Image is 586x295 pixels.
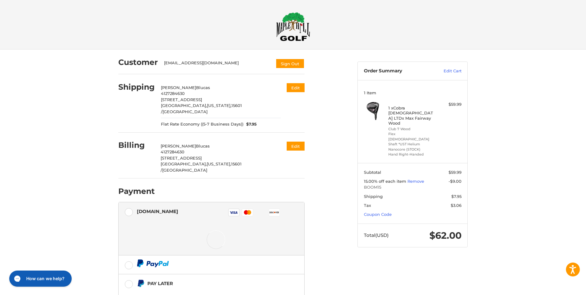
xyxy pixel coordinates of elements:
span: [STREET_ADDRESS] [161,156,202,160]
button: Edit [287,142,305,151]
span: Total (USD) [364,232,389,238]
h3: Order Summary [364,68,430,74]
span: $59.99 [449,170,462,175]
button: Sign Out [276,58,305,69]
a: Remove [407,179,424,184]
li: Hand Right-Handed [388,152,436,157]
iframe: Google Customer Reviews [535,278,586,295]
span: 15601 / [161,103,242,114]
button: Edit [287,83,305,92]
span: 15.00% off each item [364,179,407,184]
span: Flat Rate Economy ((5-7 Business Days)) [161,121,243,127]
span: [STREET_ADDRESS] [161,97,202,102]
span: Shipping [364,194,383,199]
h2: Billing [118,140,154,150]
div: Pay Later [147,278,266,289]
span: 15601 / [161,161,242,173]
li: Club 7 Wood [388,126,436,132]
div: [EMAIL_ADDRESS][DOMAIN_NAME] [164,60,270,69]
span: Blucas [196,85,210,90]
a: Edit Cart [430,68,462,74]
span: [US_STATE], [207,161,231,166]
span: [GEOGRAPHIC_DATA] [162,168,207,173]
span: $62.00 [429,230,462,241]
h2: Payment [118,186,155,196]
span: [GEOGRAPHIC_DATA] [162,109,208,114]
span: 4127284630 [161,149,184,154]
span: BOOM15 [364,184,462,190]
h3: 1 Item [364,90,462,95]
span: 4127284630 [161,91,185,96]
div: $59.99 [437,101,462,108]
a: Coupon Code [364,212,392,217]
h4: 1 x Cobra [DEMOGRAPHIC_DATA] LTDx Max Fairway Wood [388,105,436,126]
img: Pay Later icon [137,280,145,287]
span: $7.95 [243,121,257,127]
li: Shaft *UST Helium Nanocore (STOCK) [388,142,436,152]
span: Subtotal [364,170,381,175]
span: -$9.00 [449,179,462,184]
span: $7.95 [451,194,462,199]
span: Blucas [196,143,210,148]
span: [US_STATE], [207,103,231,108]
span: Tax [364,203,371,208]
span: $3.06 [451,203,462,208]
li: Flex [DEMOGRAPHIC_DATA] [388,131,436,142]
h2: Customer [118,58,158,67]
span: [PERSON_NAME] [161,85,196,90]
span: [PERSON_NAME] [161,143,196,148]
img: Maple Hill Golf [276,12,310,41]
span: [GEOGRAPHIC_DATA], [161,103,207,108]
h2: Shipping [118,82,155,92]
img: PayPal icon [137,259,169,267]
iframe: Gorgias live chat messenger [6,268,74,289]
span: [GEOGRAPHIC_DATA], [161,161,207,166]
div: [DOMAIN_NAME] [137,206,178,216]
